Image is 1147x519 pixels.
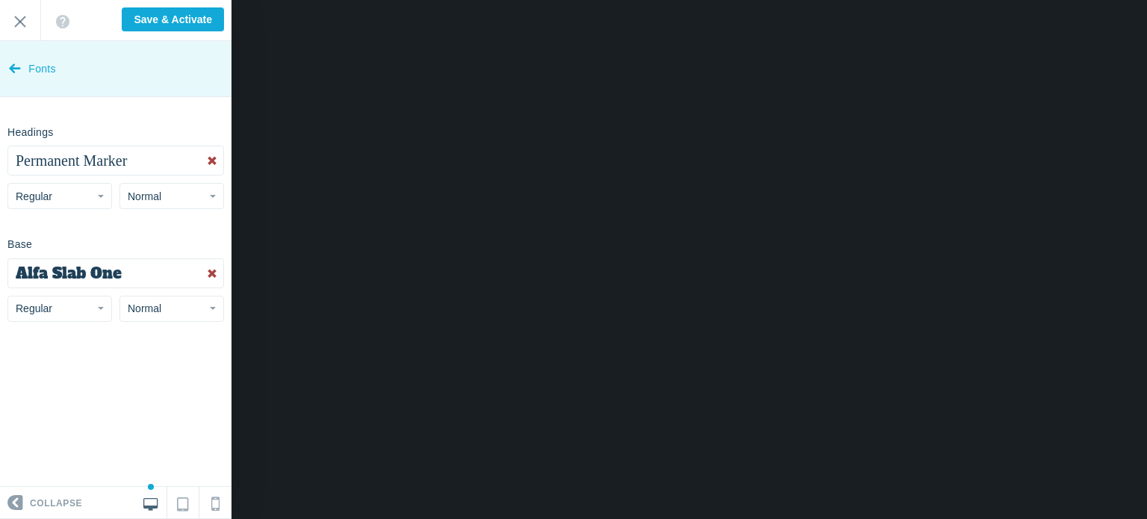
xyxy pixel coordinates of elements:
button: Permanent Marker [8,146,223,175]
button: Regular [7,296,112,322]
h6: Base [7,239,32,250]
span: Regular [16,190,52,202]
button: Normal [119,183,224,209]
button: Regular [7,183,112,209]
button: Alfa Slab One [8,259,223,288]
span: Normal [128,190,161,202]
span: Permanent Marker [16,152,127,169]
h6: Headings [7,127,54,138]
span: Collapse [30,488,82,519]
span: Normal [128,302,161,314]
span: Alfa Slab One [16,263,122,284]
span: Fonts [28,41,56,97]
button: Normal [119,296,224,322]
input: Save & Activate [122,7,224,31]
span: Regular [16,302,52,314]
